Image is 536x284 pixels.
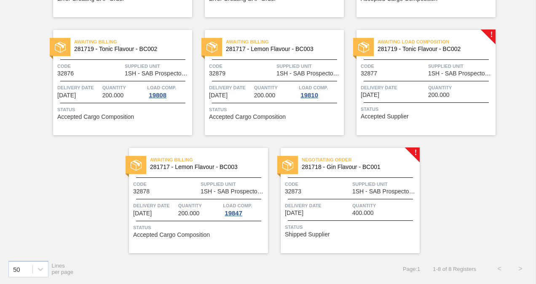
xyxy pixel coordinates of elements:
[133,232,210,238] span: Accepted Cargo Composition
[361,92,379,98] span: 11/19/2025
[178,201,221,210] span: Quantity
[74,38,192,46] span: Awaiting Billing
[125,70,190,77] span: 1SH - SAB Prospecton Brewery
[428,83,493,92] span: Quantity
[361,113,409,120] span: Accepted Supplier
[147,92,168,99] div: 19808
[57,70,74,77] span: 32876
[209,83,252,92] span: Delivery Date
[116,148,268,253] a: statusAwaiting Billing281717 - Lemon Flavour - BC003Code32878Supplied Unit1SH - SAB Prospecton Br...
[13,265,20,273] div: 50
[428,62,493,70] span: Supplied Unit
[361,62,426,70] span: Code
[361,105,493,113] span: Status
[147,83,190,99] a: Load Comp.19808
[147,83,176,92] span: Load Comp.
[361,70,377,77] span: 32877
[282,160,293,171] img: status
[254,92,276,99] span: 200.000
[302,155,420,164] span: Negotiating Order
[276,70,342,77] span: 1SH - SAB Prospecton Brewery
[206,42,217,53] img: status
[209,92,228,99] span: 10/15/2025
[209,105,342,114] span: Status
[209,70,225,77] span: 32879
[358,42,369,53] img: status
[57,92,76,99] span: 10/15/2025
[428,70,493,77] span: 1SH - SAB Prospecton Brewery
[352,188,418,195] span: 1SH - SAB Prospecton Brewery
[150,155,268,164] span: Awaiting Billing
[285,180,350,188] span: Code
[344,30,496,135] a: !statusAwaiting Load Composition281719 - Tonic Flavour - BC002Code32877Supplied Unit1SH - SAB Pro...
[223,201,266,217] a: Load Comp.19847
[201,180,266,188] span: Supplied Unit
[223,210,244,217] div: 19847
[133,201,176,210] span: Delivery Date
[201,188,266,195] span: 1SH - SAB Prospecton Brewery
[192,30,344,135] a: statusAwaiting Billing281717 - Lemon Flavour - BC003Code32879Supplied Unit1SH - SAB Prospecton Br...
[302,164,413,170] span: 281718 - Gin Flavour - BC001
[209,62,274,70] span: Code
[285,188,301,195] span: 32873
[299,92,320,99] div: 19810
[226,38,344,46] span: Awaiting Billing
[352,180,418,188] span: Supplied Unit
[299,83,328,92] span: Load Comp.
[285,231,330,238] span: Shipped Supplier
[433,266,476,272] span: 1 - 8 of 8 Registers
[102,92,124,99] span: 200.000
[102,83,145,92] span: Quantity
[57,62,123,70] span: Code
[276,62,342,70] span: Supplied Unit
[285,201,350,210] span: Delivery Date
[150,164,261,170] span: 281717 - Lemon Flavour - BC003
[352,201,418,210] span: Quantity
[361,83,426,92] span: Delivery Date
[299,83,342,99] a: Load Comp.19810
[57,83,100,92] span: Delivery Date
[428,92,450,98] span: 200.000
[268,148,420,253] a: !statusNegotiating Order281718 - Gin Flavour - BC001Code32873Supplied Unit1SH - SAB Prospecton Br...
[55,42,66,53] img: status
[40,30,192,135] a: statusAwaiting Billing281719 - Tonic Flavour - BC002Code32876Supplied Unit1SH - SAB Prospecton Br...
[52,263,74,275] span: Lines per page
[133,210,152,217] span: 11/19/2025
[285,223,418,231] span: Status
[352,210,374,216] span: 400.000
[57,114,134,120] span: Accepted Cargo Composition
[510,258,531,279] button: >
[178,210,200,217] span: 200.000
[285,210,303,216] span: 11/19/2025
[131,160,142,171] img: status
[489,258,510,279] button: <
[378,46,489,52] span: 281719 - Tonic Flavour - BC002
[125,62,190,70] span: Supplied Unit
[226,46,337,52] span: 281717 - Lemon Flavour - BC003
[254,83,297,92] span: Quantity
[223,201,252,210] span: Load Comp.
[74,46,185,52] span: 281719 - Tonic Flavour - BC002
[133,223,266,232] span: Status
[133,180,198,188] span: Code
[403,266,420,272] span: Page : 1
[133,188,150,195] span: 32878
[378,38,496,46] span: Awaiting Load Composition
[209,114,286,120] span: Accepted Cargo Composition
[57,105,190,114] span: Status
